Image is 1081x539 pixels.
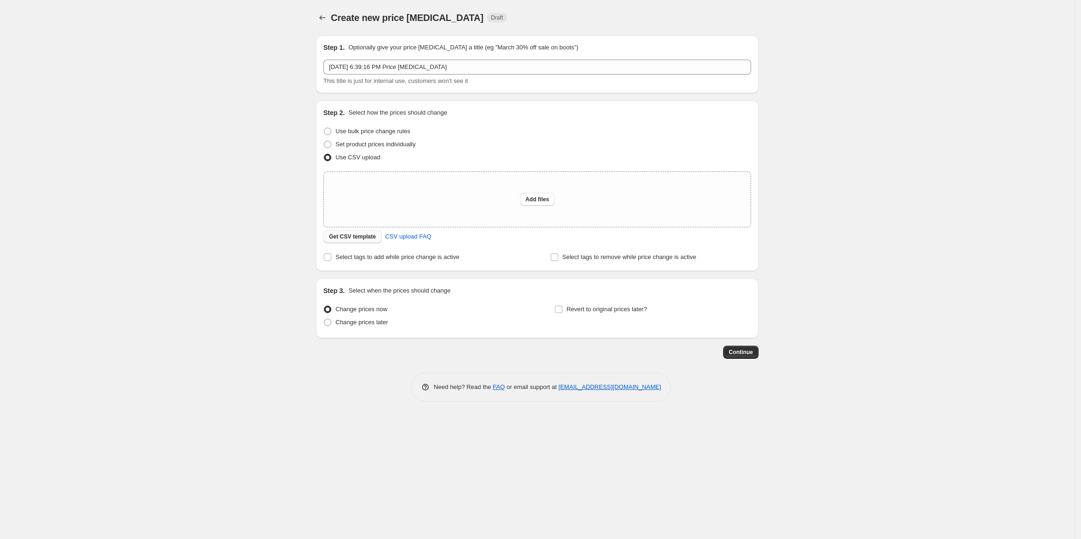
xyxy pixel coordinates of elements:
[323,43,345,52] h2: Step 1.
[562,253,697,260] span: Select tags to remove while price change is active
[323,60,751,75] input: 30% off holiday sale
[329,233,376,240] span: Get CSV template
[567,306,647,313] span: Revert to original prices later?
[520,193,555,206] button: Add files
[380,229,437,244] a: CSV upload FAQ
[559,383,661,390] a: [EMAIL_ADDRESS][DOMAIN_NAME]
[491,14,503,21] span: Draft
[335,154,380,161] span: Use CSV upload
[493,383,505,390] a: FAQ
[729,348,753,356] span: Continue
[349,43,578,52] p: Optionally give your price [MEDICAL_DATA] a title (eg "March 30% off sale on boots")
[526,196,549,203] span: Add files
[323,286,345,295] h2: Step 3.
[335,319,388,326] span: Change prices later
[335,253,459,260] span: Select tags to add while price change is active
[323,108,345,117] h2: Step 2.
[335,141,416,148] span: Set product prices individually
[323,230,382,243] button: Get CSV template
[505,383,559,390] span: or email support at
[434,383,493,390] span: Need help? Read the
[349,108,447,117] p: Select how the prices should change
[331,13,484,23] span: Create new price [MEDICAL_DATA]
[385,232,431,241] span: CSV upload FAQ
[335,128,410,135] span: Use bulk price change rules
[323,77,468,84] span: This title is just for internal use, customers won't see it
[335,306,387,313] span: Change prices now
[723,346,759,359] button: Continue
[316,11,329,24] button: Price change jobs
[349,286,451,295] p: Select when the prices should change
